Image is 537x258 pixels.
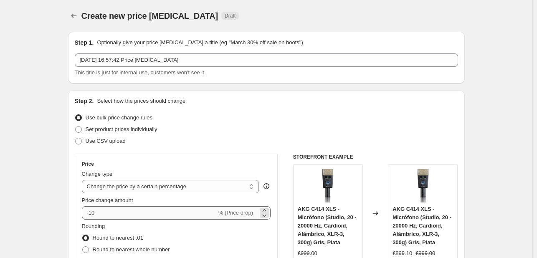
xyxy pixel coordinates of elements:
[86,126,157,132] span: Set product prices individually
[393,206,451,245] span: AKG C414 XLS - Micrófono (Studio, 20 - 20000 Hz, Cardioid, Alámbrico, XLR-3, 300g) Gris, Plata
[415,249,435,258] strike: €999.00
[82,161,94,167] h3: Price
[82,171,113,177] span: Change type
[298,249,317,258] div: €999.00
[225,13,236,19] span: Draft
[82,223,105,229] span: Rounding
[93,235,143,241] span: Round to nearest .01
[82,197,133,203] span: Price change amount
[218,210,253,216] span: % (Price drop)
[293,154,458,160] h6: STOREFRONT EXAMPLE
[86,114,152,121] span: Use bulk price change rules
[68,10,80,22] button: Price change jobs
[86,138,126,144] span: Use CSV upload
[75,97,94,105] h2: Step 2.
[311,169,344,202] img: 71zAAWCqnmL_80x.jpg
[93,246,170,253] span: Round to nearest whole number
[262,182,271,190] div: help
[393,249,412,258] div: €899.10
[81,11,218,20] span: Create new price [MEDICAL_DATA]
[75,53,458,67] input: 30% off holiday sale
[97,97,185,105] p: Select how the prices should change
[298,206,357,245] span: AKG C414 XLS - Micrófono (Studio, 20 - 20000 Hz, Cardioid, Alámbrico, XLR-3, 300g) Gris, Plata
[82,206,217,220] input: -15
[97,38,303,47] p: Optionally give your price [MEDICAL_DATA] a title (eg "March 30% off sale on boots")
[75,38,94,47] h2: Step 1.
[75,69,204,76] span: This title is just for internal use, customers won't see it
[406,169,440,202] img: 71zAAWCqnmL_80x.jpg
